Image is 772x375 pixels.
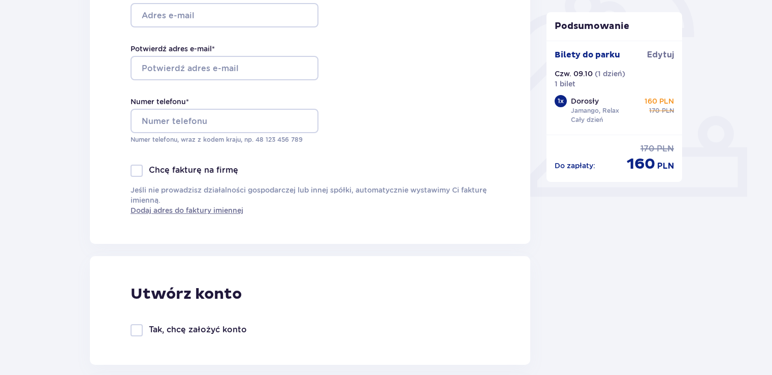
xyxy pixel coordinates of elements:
[571,115,603,124] p: Cały dzień
[131,56,318,80] input: Potwierdź adres e-mail
[555,69,593,79] p: Czw. 09.10
[555,79,575,89] p: 1 bilet
[555,49,620,60] p: Bilety do parku
[131,3,318,27] input: Adres e-mail
[149,324,247,335] p: Tak, chcę założyć konto
[131,205,243,215] a: Dodaj adres do faktury imiennej
[595,69,625,79] p: ( 1 dzień )
[131,285,242,304] p: Utwórz konto
[640,143,655,154] span: 170
[571,96,599,106] p: Dorosły
[657,161,674,172] span: PLN
[649,106,660,115] span: 170
[627,154,655,174] span: 160
[645,96,674,106] p: 160 PLN
[131,135,318,144] p: Numer telefonu, wraz z kodem kraju, np. 48 ​123 ​456 ​789
[657,143,674,154] span: PLN
[131,185,490,215] p: Jeśli nie prowadzisz działalności gospodarczej lub innej spółki, automatycznie wystawimy Ci faktu...
[647,49,674,60] span: Edytuj
[131,109,318,133] input: Numer telefonu
[662,106,674,115] span: PLN
[149,165,238,176] p: Chcę fakturę na firmę
[571,106,619,115] p: Jamango, Relax
[131,44,215,54] label: Potwierdź adres e-mail *
[546,20,683,33] p: Podsumowanie
[555,161,595,171] p: Do zapłaty :
[131,97,189,107] label: Numer telefonu *
[555,95,567,107] div: 1 x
